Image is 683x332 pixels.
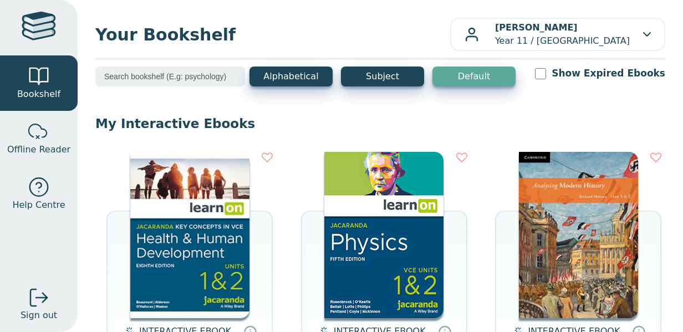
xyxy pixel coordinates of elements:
label: Show Expired Ebooks [552,67,665,80]
p: My Interactive Ebooks [95,115,665,132]
b: [PERSON_NAME] [495,22,578,33]
button: Subject [341,67,424,86]
button: Alphabetical [249,67,333,86]
button: [PERSON_NAME]Year 11 / [GEOGRAPHIC_DATA] [450,18,665,51]
img: 2241a9fe-5288-ea11-a992-0272d098c78b.jpg [519,152,638,318]
img: c92f87e8-2470-48d9-be02-c193736cbea9.jpg [324,152,444,318]
span: Help Centre [12,198,65,212]
span: Your Bookshelf [95,22,450,47]
span: Offline Reader [7,143,70,156]
button: Default [432,67,516,86]
span: Sign out [21,309,57,322]
span: Bookshelf [17,88,60,101]
p: Year 11 / [GEOGRAPHIC_DATA] [495,21,630,48]
img: db0c0c84-88f5-4982-b677-c50e1668d4a0.jpg [130,152,249,318]
input: Search bookshelf (E.g: psychology) [95,67,245,86]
